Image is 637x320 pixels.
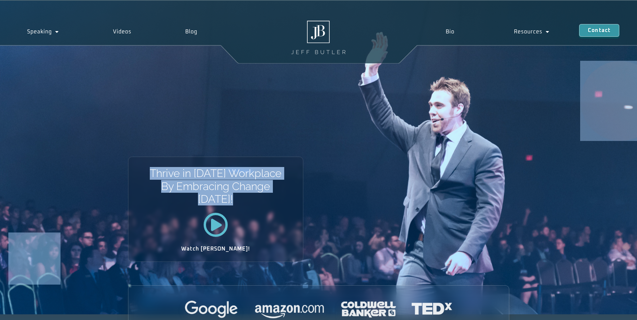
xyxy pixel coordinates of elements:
nav: Menu [416,24,579,39]
a: Videos [86,24,158,39]
h2: Watch [PERSON_NAME]! [152,246,280,252]
a: Blog [158,24,225,39]
a: Bio [416,24,484,39]
span: Contact [588,28,611,33]
h1: Thrive in [DATE] Workplace By Embracing Change [DATE]! [149,167,282,205]
a: Contact [579,24,619,37]
a: Resources [484,24,579,39]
